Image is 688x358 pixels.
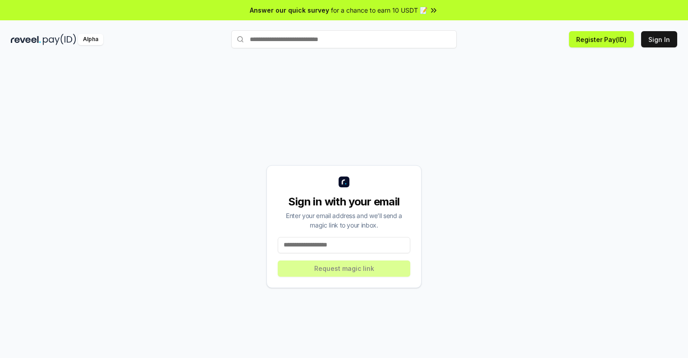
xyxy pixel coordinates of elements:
span: for a chance to earn 10 USDT 📝 [331,5,427,15]
img: reveel_dark [11,34,41,45]
span: Answer our quick survey [250,5,329,15]
img: pay_id [43,34,76,45]
button: Sign In [641,31,677,47]
button: Register Pay(ID) [569,31,634,47]
div: Alpha [78,34,103,45]
div: Sign in with your email [278,195,410,209]
img: logo_small [339,177,349,187]
div: Enter your email address and we’ll send a magic link to your inbox. [278,211,410,230]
